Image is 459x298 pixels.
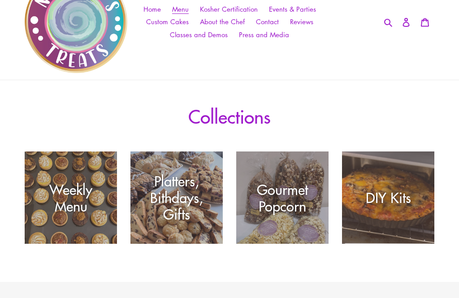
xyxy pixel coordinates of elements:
a: Weekly Menu [25,151,117,244]
a: Home [139,3,165,16]
a: Classes and Demos [165,28,232,41]
a: Kosher Certification [195,3,262,16]
a: Reviews [286,15,318,28]
div: Gourmet Popcorn [236,181,329,214]
span: About the Chef [200,17,245,26]
span: Home [143,4,161,14]
div: DIY Kits [342,189,434,206]
span: Classes and Demos [170,30,228,39]
div: Platters, Bithdays, Gifts [130,173,223,223]
a: About the Chef [195,15,249,28]
a: DIY Kits [342,151,434,244]
span: Events & Parties [269,4,316,14]
div: Weekly Menu [25,181,117,214]
a: Gourmet Popcorn [236,151,329,244]
a: Press and Media [234,28,294,41]
h1: Collections [25,105,434,127]
span: Kosher Certification [200,4,258,14]
span: Custom Cakes [146,17,189,26]
a: Events & Parties [264,3,320,16]
a: Contact [251,15,283,28]
a: Platters, Bithdays, Gifts [130,151,223,244]
a: Custom Cakes [142,15,193,28]
span: Reviews [290,17,313,26]
a: Menu [168,3,193,16]
span: Contact [256,17,279,26]
span: Menu [172,4,189,14]
span: Press and Media [239,30,289,39]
